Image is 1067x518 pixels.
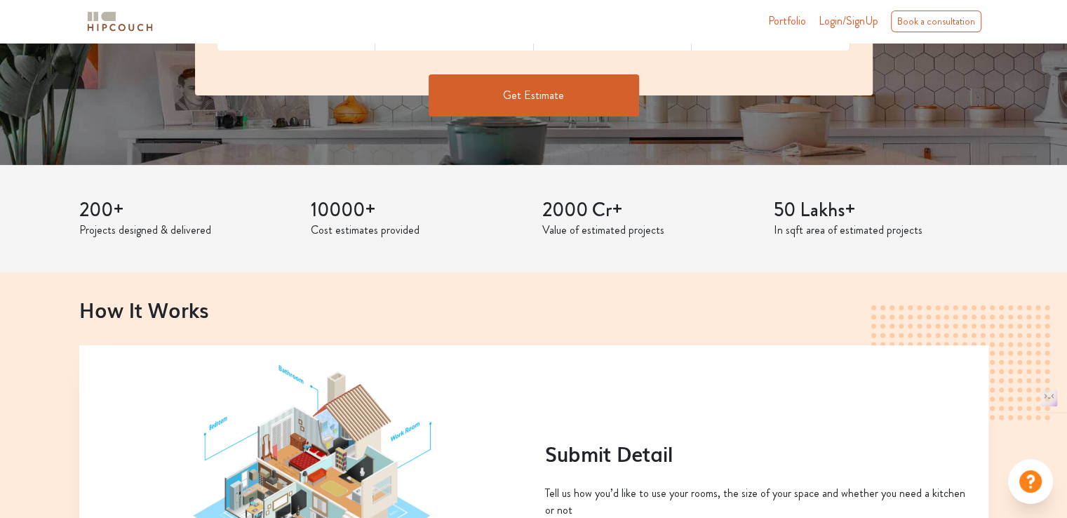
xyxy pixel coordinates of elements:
h2: How It Works [79,298,988,321]
h3: 50 Lakhs+ [774,199,988,223]
h3: 200+ [79,199,294,223]
div: Book a consultation [891,11,981,32]
button: Get Estimate [429,74,639,117]
a: Portfolio [768,13,806,29]
p: Cost estimates provided [311,222,525,239]
p: Value of estimated projects [542,222,757,239]
span: logo-horizontal.svg [85,6,155,37]
p: In sqft area of estimated projects [774,222,988,239]
h3: 10000+ [311,199,525,223]
p: Projects designed & delivered [79,222,294,239]
h3: 2000 Cr+ [542,199,757,223]
img: logo-horizontal.svg [85,9,155,34]
span: Login/SignUp [819,13,878,29]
